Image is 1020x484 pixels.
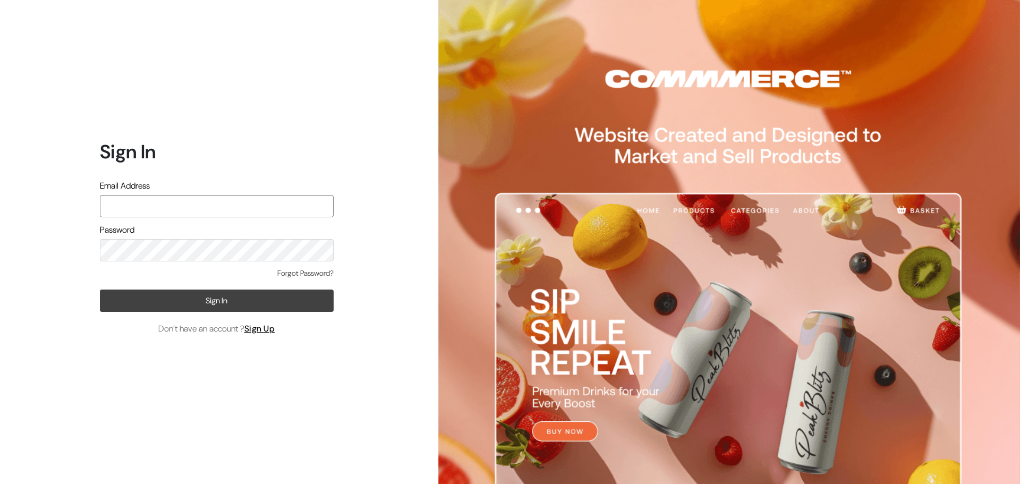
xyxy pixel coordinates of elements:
[100,140,334,163] h1: Sign In
[244,323,275,334] a: Sign Up
[277,268,334,279] a: Forgot Password?
[158,322,275,335] span: Don’t have an account ?
[100,224,134,236] label: Password
[100,180,150,192] label: Email Address
[100,290,334,312] button: Sign In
